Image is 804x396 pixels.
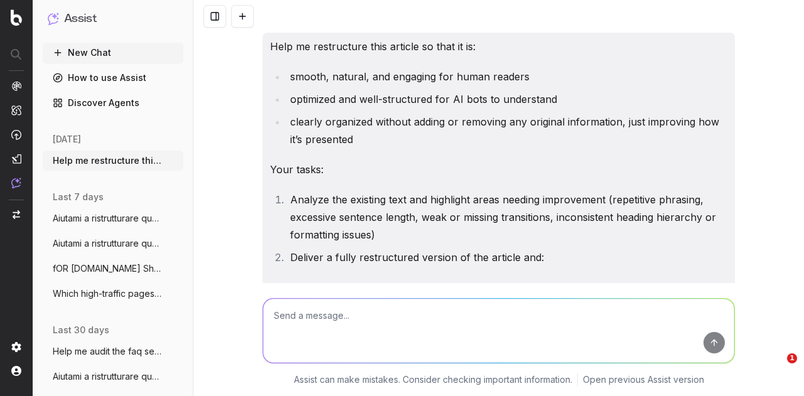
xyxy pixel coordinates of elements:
[43,284,183,304] button: Which high-traffic pages haven’t been up
[286,249,727,266] li: Deliver a fully restructured version of the article and:
[53,324,109,336] span: last 30 days
[286,113,727,148] li: clearly organized without adding or removing any original information, just improving how it’s pr...
[43,93,183,113] a: Discover Agents
[11,342,21,352] img: Setting
[48,13,59,24] img: Assist
[53,262,163,275] span: fOR [DOMAIN_NAME] Show me the
[11,178,21,188] img: Assist
[53,191,104,203] span: last 7 days
[11,81,21,91] img: Analytics
[43,259,183,279] button: fOR [DOMAIN_NAME] Show me the
[43,341,183,361] button: Help me audit the faq section of assicur
[583,373,704,386] a: Open previous Assist version
[43,43,183,63] button: New Chat
[787,353,797,363] span: 1
[270,38,727,55] p: Help me restructure this article so that it is:
[53,370,163,383] span: Aiutami a ristrutturare questo articolo
[64,10,97,28] h1: Assist
[48,10,178,28] button: Assist
[53,345,163,358] span: Help me audit the faq section of assicur
[53,237,163,250] span: Aiutami a ristrutturare questo articolo
[43,68,183,88] a: How to use Assist
[53,287,163,300] span: Which high-traffic pages haven’t been up
[11,366,21,376] img: My account
[286,279,727,296] li: keep all original facts and points
[53,212,163,225] span: Aiutami a ristrutturare questo articolo
[43,151,183,171] button: Help me restructure this article so that
[286,90,727,108] li: optimized and well-structured for AI bots to understand
[43,208,183,228] button: Aiutami a ristrutturare questo articolo
[286,191,727,243] li: Analyze the existing text and highlight areas needing improvement (repetitive phrasing, excessive...
[13,210,20,219] img: Switch project
[43,367,183,387] button: Aiutami a ristrutturare questo articolo
[11,129,21,140] img: Activation
[761,353,791,383] iframe: Intercom live chat
[11,9,22,26] img: Botify logo
[53,154,163,167] span: Help me restructure this article so that
[270,161,727,178] p: Your tasks:
[294,373,572,386] p: Assist can make mistakes. Consider checking important information.
[11,105,21,115] img: Intelligence
[43,233,183,254] button: Aiutami a ristrutturare questo articolo
[53,133,81,146] span: [DATE]
[11,154,21,164] img: Studio
[286,68,727,85] li: smooth, natural, and engaging for human readers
